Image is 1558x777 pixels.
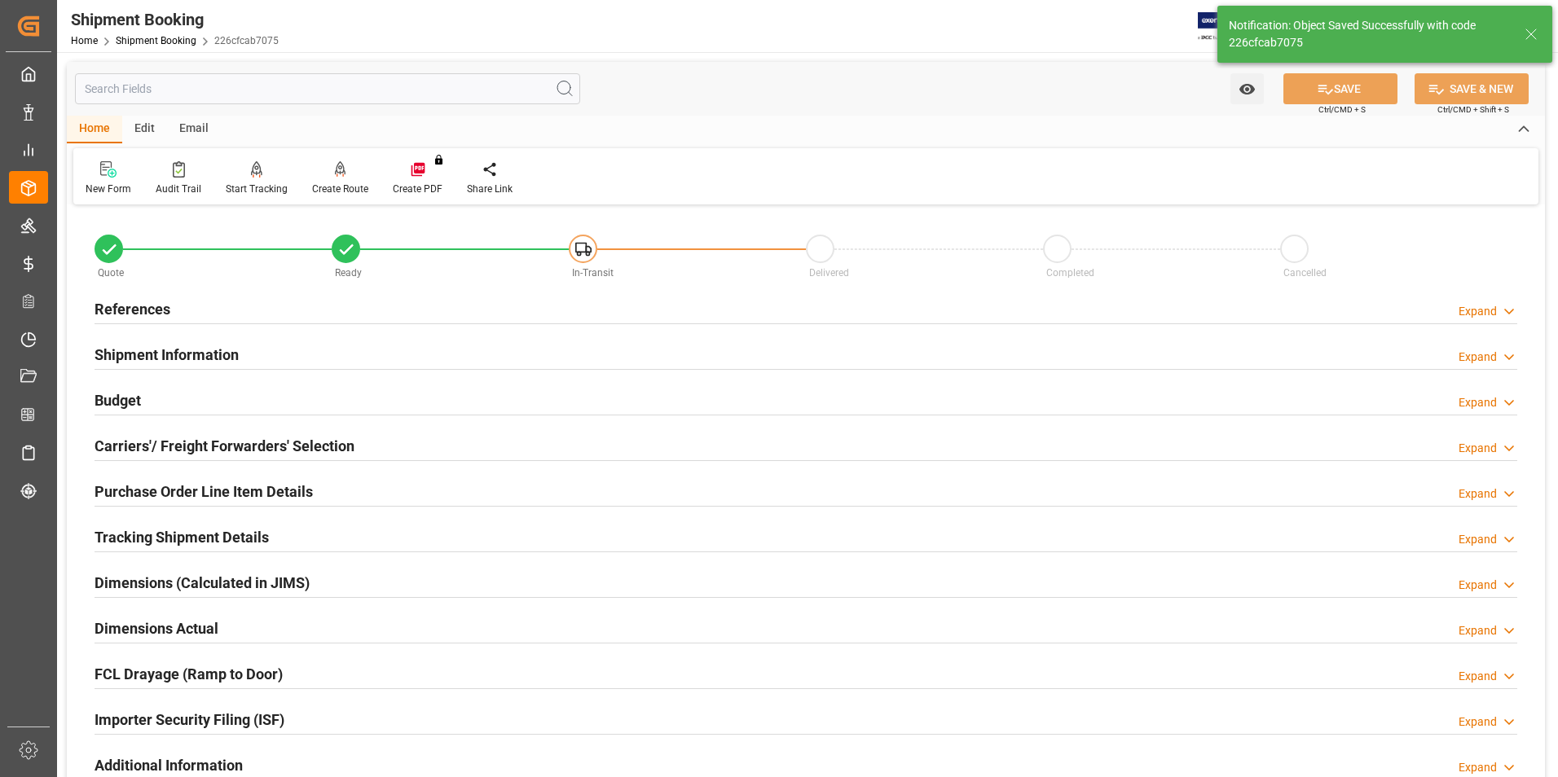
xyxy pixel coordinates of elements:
div: Expand [1459,440,1497,457]
h2: Shipment Information [95,344,239,366]
span: Completed [1046,267,1094,279]
h2: References [95,298,170,320]
div: Expand [1459,759,1497,776]
h2: Additional Information [95,754,243,776]
span: Quote [98,267,124,279]
button: open menu [1230,73,1264,104]
a: Shipment Booking [116,35,196,46]
div: Edit [122,116,167,143]
h2: Tracking Shipment Details [95,526,269,548]
h2: FCL Drayage (Ramp to Door) [95,663,283,685]
div: New Form [86,182,131,196]
span: Ready [335,267,362,279]
span: Delivered [809,267,849,279]
div: Create Route [312,182,368,196]
div: Expand [1459,577,1497,594]
a: Home [71,35,98,46]
h2: Purchase Order Line Item Details [95,481,313,503]
div: Expand [1459,394,1497,411]
span: In-Transit [572,267,614,279]
div: Notification: Object Saved Successfully with code 226cfcab7075 [1229,17,1509,51]
div: Email [167,116,221,143]
div: Expand [1459,713,1497,731]
h2: Dimensions Actual [95,617,218,639]
span: Ctrl/CMD + Shift + S [1437,103,1509,116]
div: Expand [1459,531,1497,548]
h2: Budget [95,389,141,411]
div: Audit Trail [156,182,201,196]
div: Expand [1459,303,1497,320]
input: Search Fields [75,73,580,104]
div: Home [67,116,122,143]
div: Expand [1459,349,1497,366]
span: Ctrl/CMD + S [1318,103,1366,116]
h2: Importer Security Filing (ISF) [95,709,284,731]
h2: Dimensions (Calculated in JIMS) [95,572,310,594]
h2: Carriers'/ Freight Forwarders' Selection [95,435,354,457]
div: Expand [1459,622,1497,639]
img: Exertis%20JAM%20-%20Email%20Logo.jpg_1722504956.jpg [1198,12,1254,41]
div: Shipment Booking [71,7,279,32]
div: Start Tracking [226,182,288,196]
button: SAVE & NEW [1415,73,1529,104]
div: Expand [1459,485,1497,503]
div: Expand [1459,668,1497,685]
div: Share Link [467,182,513,196]
button: SAVE [1283,73,1397,104]
span: Cancelled [1283,267,1327,279]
